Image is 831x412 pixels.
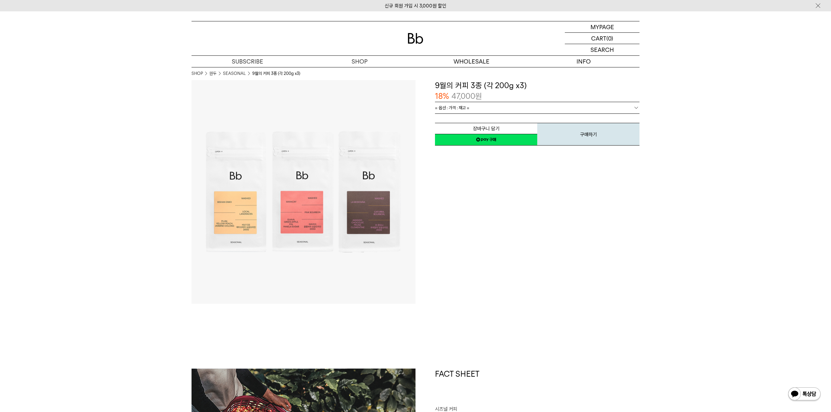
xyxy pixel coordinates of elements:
[209,70,217,77] a: 원두
[223,70,246,77] a: SEASONAL
[606,33,613,44] p: (0)
[435,369,639,406] h1: FACT SHEET
[435,80,639,91] h3: 9월의 커피 3종 (각 200g x3)
[192,56,304,67] a: SUBSCRIBE
[192,70,203,77] a: SHOP
[192,80,415,304] img: 9월의 커피 3종 (각 200g x3)
[565,21,639,33] a: MYPAGE
[252,70,300,77] li: 9월의 커피 3종 (각 200g x3)
[435,91,449,102] p: 18%
[385,3,446,9] a: 신규 회원 가입 시 3,000원 할인
[527,56,639,67] p: INFO
[415,56,527,67] p: WHOLESALE
[590,21,614,32] p: MYPAGE
[452,91,482,102] p: 47,000
[591,33,606,44] p: CART
[435,102,469,113] span: = 옵션 : 가격 : 재고 =
[537,123,639,146] button: 구매하기
[435,406,457,412] span: 시즈널 커피
[435,134,537,146] a: 새창
[475,91,482,101] span: 원
[590,44,614,55] p: SEARCH
[408,33,423,44] img: 로고
[565,33,639,44] a: CART (0)
[435,123,537,134] button: 장바구니 담기
[788,387,821,402] img: 카카오톡 채널 1:1 채팅 버튼
[304,56,415,67] a: SHOP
